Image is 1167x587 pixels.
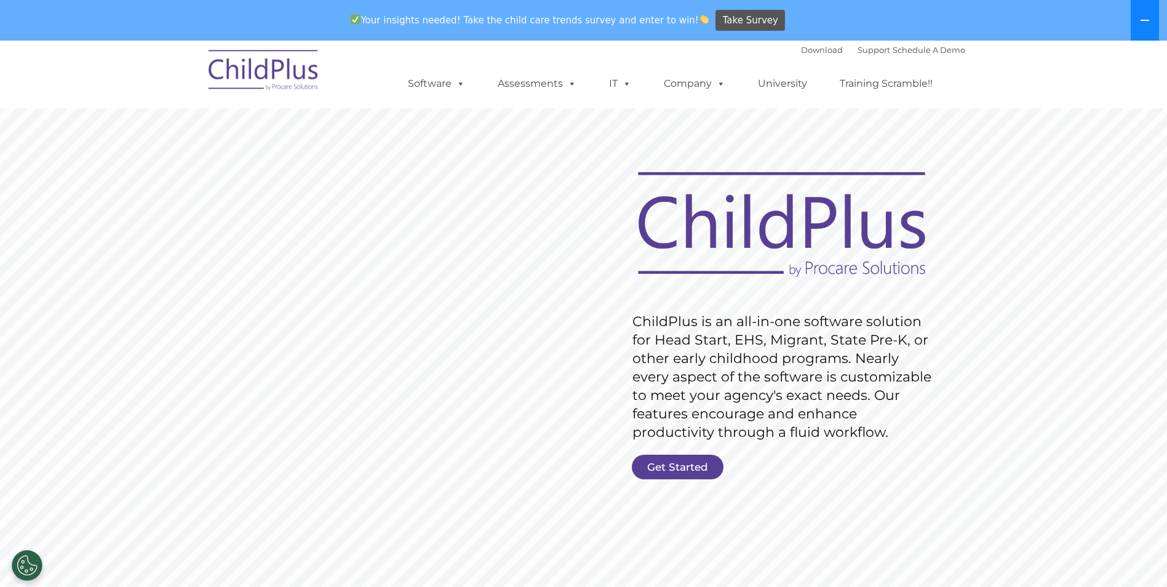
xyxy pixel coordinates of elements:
[801,45,843,55] a: Download
[801,45,965,55] font: |
[827,71,945,96] a: Training Scramble!!
[351,15,360,24] img: ✅
[858,45,890,55] a: Support
[485,71,589,96] a: Assessments
[632,455,723,479] a: Get Started
[346,8,714,32] span: Your insights needed! Take the child care trends survey and enter to win!
[632,313,938,442] rs-layer: ChildPlus is an all-in-one software solution for Head Start, EHS, Migrant, State Pre-K, or other ...
[651,71,738,96] a: Company
[12,550,42,581] button: Cookies Settings
[746,71,819,96] a: University
[597,71,643,96] a: IT
[715,10,785,31] a: Take Survey
[699,15,709,24] img: 👏
[396,71,477,96] a: Software
[723,10,778,31] span: Take Survey
[202,41,325,103] img: ChildPlus by Procare Solutions
[893,45,965,55] a: Schedule A Demo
